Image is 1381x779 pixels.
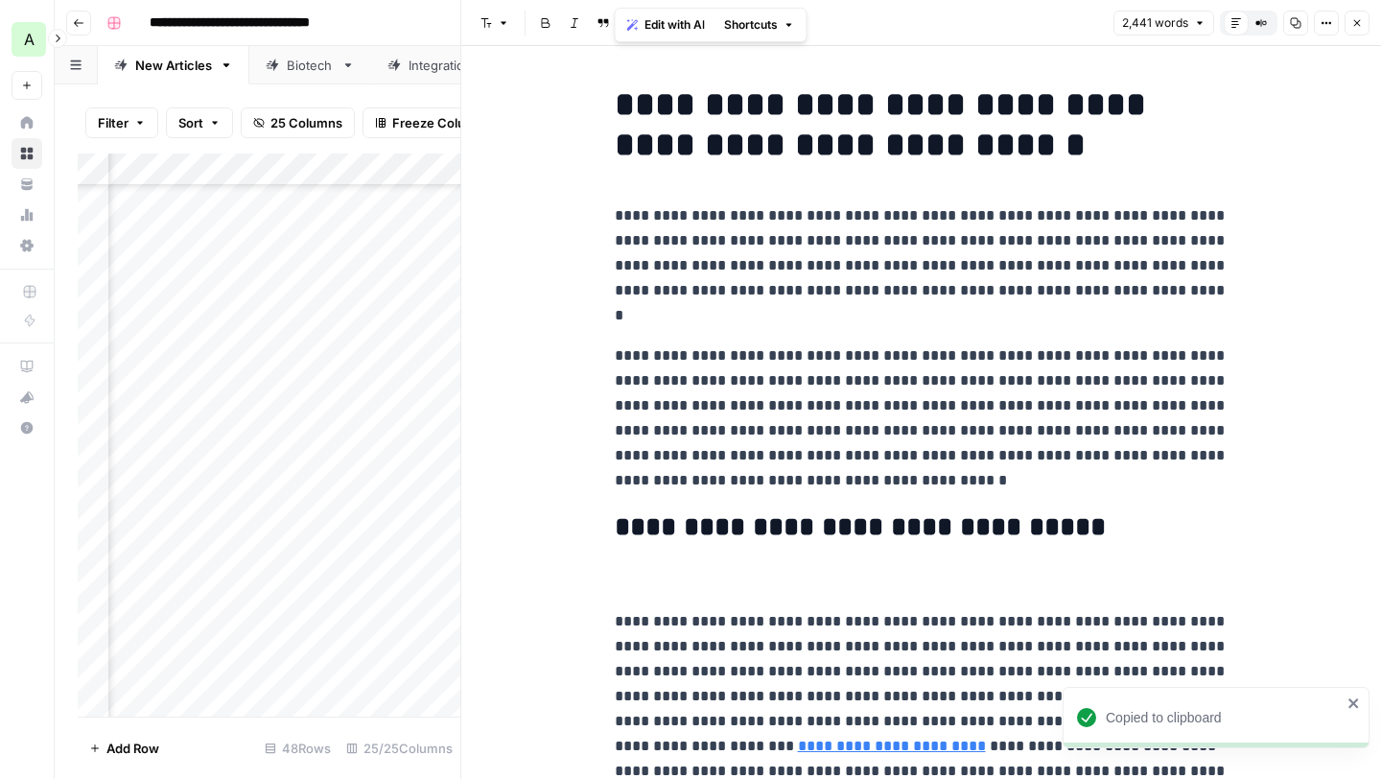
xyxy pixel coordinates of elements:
[12,382,42,413] button: What's new?
[339,733,460,764] div: 25/25 Columns
[270,113,342,132] span: 25 Columns
[1347,696,1361,711] button: close
[12,107,42,138] a: Home
[12,169,42,200] a: Your Data
[178,113,203,132] span: Sort
[716,12,803,37] button: Shortcuts
[620,12,713,37] button: Edit with AI
[12,230,42,261] a: Settings
[1122,14,1188,32] span: 2,441 words
[12,351,42,382] a: AirOps Academy
[363,107,503,138] button: Freeze Columns
[12,200,42,230] a: Usage
[371,46,551,84] a: Integration Pages
[724,16,778,34] span: Shortcuts
[392,113,491,132] span: Freeze Columns
[106,739,159,758] span: Add Row
[287,56,334,75] div: Biotech
[249,46,371,84] a: Biotech
[1106,708,1342,727] div: Copied to clipboard
[12,15,42,63] button: Workspace: Abacum
[98,46,249,84] a: New Articles
[12,383,41,412] div: What's new?
[1113,11,1214,35] button: 2,441 words
[85,107,158,138] button: Filter
[409,56,514,75] div: Integration Pages
[644,16,705,34] span: Edit with AI
[135,56,212,75] div: New Articles
[241,107,355,138] button: 25 Columns
[98,113,129,132] span: Filter
[257,733,339,764] div: 48 Rows
[12,138,42,169] a: Browse
[12,413,42,443] button: Help + Support
[24,28,35,51] span: A
[78,733,171,764] button: Add Row
[166,107,233,138] button: Sort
